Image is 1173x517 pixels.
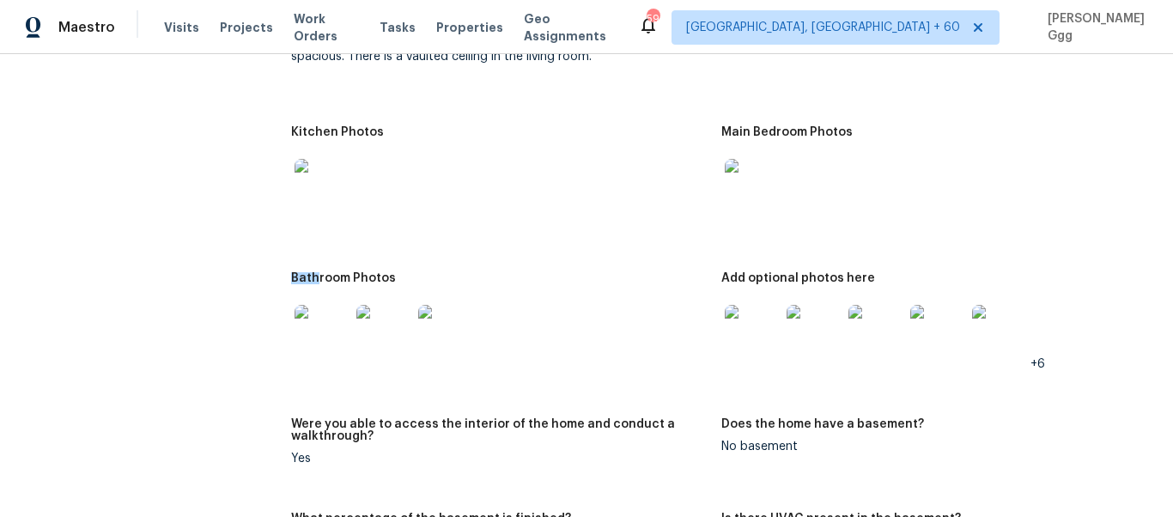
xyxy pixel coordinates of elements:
[294,10,359,45] span: Work Orders
[380,21,416,33] span: Tasks
[721,441,1139,453] div: No basement
[1030,358,1045,370] span: +6
[721,272,875,284] h5: Add optional photos here
[721,126,853,138] h5: Main Bedroom Photos
[686,19,960,36] span: [GEOGRAPHIC_DATA], [GEOGRAPHIC_DATA] + 60
[647,10,659,27] div: 596
[524,10,617,45] span: Geo Assignments
[291,126,384,138] h5: Kitchen Photos
[721,418,924,430] h5: Does the home have a basement?
[58,19,115,36] span: Maestro
[1041,10,1147,45] span: [PERSON_NAME] Ggg
[291,272,396,284] h5: Bathroom Photos
[291,453,708,465] div: Yes
[220,19,273,36] span: Projects
[436,19,503,36] span: Properties
[291,418,708,442] h5: Were you able to access the interior of the home and conduct a walkthrough?
[164,19,199,36] span: Visits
